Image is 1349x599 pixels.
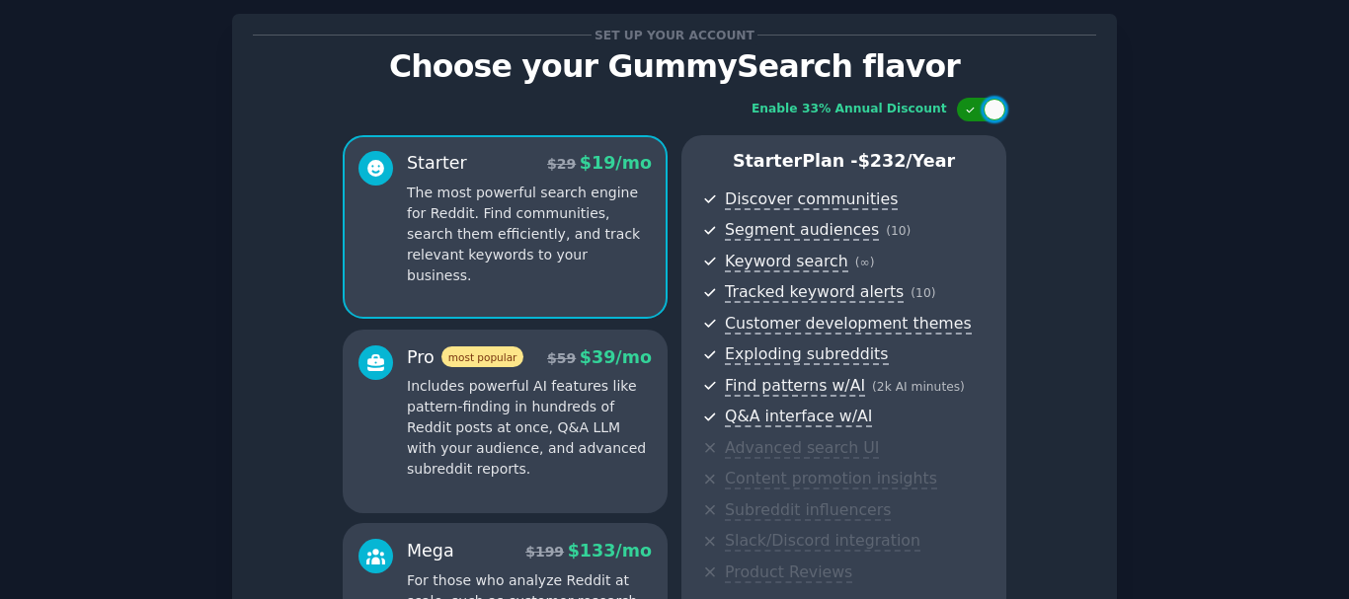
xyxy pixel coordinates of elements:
[725,438,879,459] span: Advanced search UI
[580,153,652,173] span: $ 19 /mo
[855,256,875,269] span: ( ∞ )
[725,500,891,521] span: Subreddit influencers
[547,350,576,366] span: $ 59
[407,539,454,563] div: Mega
[725,562,852,583] span: Product Reviews
[407,183,652,286] p: The most powerful search engine for Reddit. Find communities, search them efficiently, and track ...
[568,541,652,561] span: $ 133 /mo
[872,380,965,394] span: ( 2k AI minutes )
[580,347,652,367] span: $ 39 /mo
[547,156,576,172] span: $ 29
[592,25,758,45] span: Set up your account
[525,544,564,560] span: $ 199
[441,346,524,367] span: most popular
[725,344,888,365] span: Exploding subreddits
[725,407,872,427] span: Q&A interface w/AI
[725,314,972,335] span: Customer development themes
[725,469,937,489] span: Content promotion insights
[725,220,879,241] span: Segment audiences
[407,345,523,370] div: Pro
[702,149,986,174] p: Starter Plan -
[253,49,1096,84] p: Choose your GummySearch flavor
[752,101,947,118] div: Enable 33% Annual Discount
[725,531,920,552] span: Slack/Discord integration
[725,189,898,210] span: Discover communities
[725,252,848,272] span: Keyword search
[886,224,911,238] span: ( 10 )
[725,282,904,303] span: Tracked keyword alerts
[407,376,652,480] p: Includes powerful AI features like pattern-finding in hundreds of Reddit posts at once, Q&A LLM w...
[725,376,865,397] span: Find patterns w/AI
[911,286,935,300] span: ( 10 )
[858,151,955,171] span: $ 232 /year
[407,151,467,176] div: Starter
